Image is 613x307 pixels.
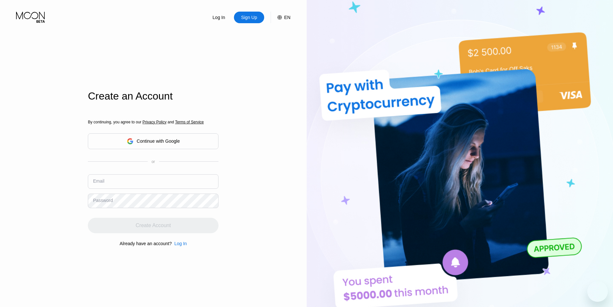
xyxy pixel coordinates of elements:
span: and [166,120,175,124]
div: Continue with Google [88,133,218,149]
div: or [152,159,155,164]
div: Log In [212,14,226,21]
div: Sign Up [240,14,258,21]
div: Log In [204,12,234,23]
div: Log In [174,241,187,246]
div: Create an Account [88,90,218,102]
div: Email [93,178,104,184]
div: EN [271,12,290,23]
div: Log In [172,241,187,246]
div: By continuing, you agree to our [88,120,218,124]
div: Continue with Google [137,139,180,144]
iframe: Кнопка запуска окна обмена сообщениями [587,281,608,302]
div: Password [93,198,113,203]
div: Sign Up [234,12,264,23]
div: EN [284,15,290,20]
span: Privacy Policy [143,120,167,124]
div: Already have an account? [120,241,172,246]
span: Terms of Service [175,120,204,124]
